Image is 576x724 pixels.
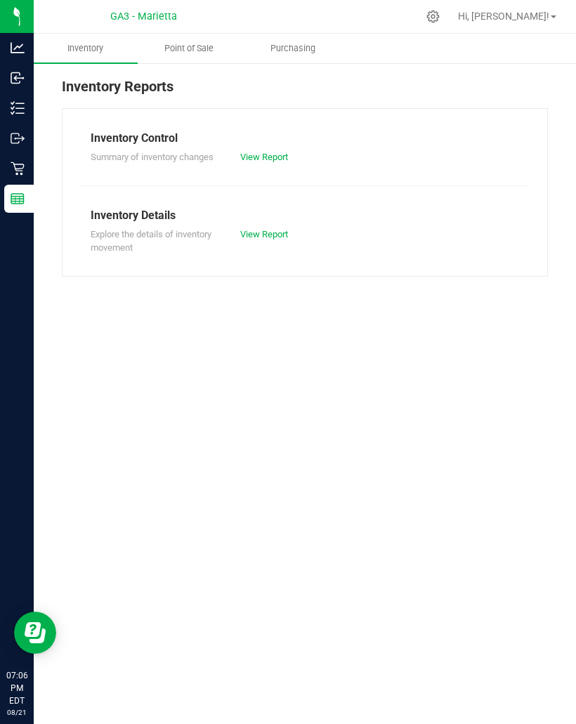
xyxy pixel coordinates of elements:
inline-svg: Inbound [11,71,25,85]
a: Point of Sale [138,34,242,63]
p: 08/21 [6,707,27,718]
span: Purchasing [251,42,334,55]
a: Purchasing [241,34,345,63]
a: Inventory [34,34,138,63]
inline-svg: Retail [11,162,25,176]
div: Inventory Reports [62,76,548,108]
div: Inventory Details [91,207,519,224]
span: Explore the details of inventory movement [91,229,211,254]
div: Inventory Control [91,130,519,147]
span: Hi, [PERSON_NAME]! [458,11,549,22]
span: Summary of inventory changes [91,152,214,162]
iframe: Resource center [14,612,56,654]
inline-svg: Analytics [11,41,25,55]
a: View Report [240,229,288,239]
inline-svg: Inventory [11,101,25,115]
inline-svg: Reports [11,192,25,206]
span: Point of Sale [145,42,233,55]
span: GA3 - Marietta [110,11,177,22]
div: Manage settings [424,10,442,23]
inline-svg: Outbound [11,131,25,145]
p: 07:06 PM EDT [6,669,27,707]
a: View Report [240,152,288,162]
span: Inventory [48,42,122,55]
